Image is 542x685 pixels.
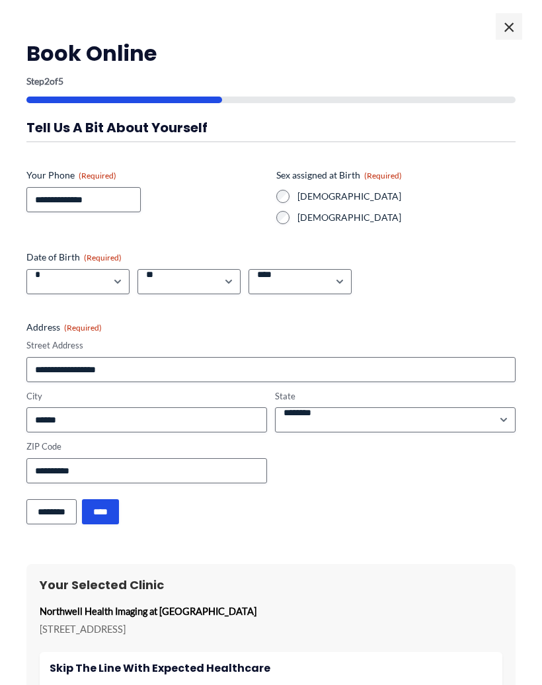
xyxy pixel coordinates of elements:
[26,77,516,86] p: Step of
[44,75,50,87] span: 2
[26,390,267,403] label: City
[40,620,502,638] p: [STREET_ADDRESS]
[40,602,502,620] p: Northwell Health Imaging at [GEOGRAPHIC_DATA]
[58,75,63,87] span: 5
[26,321,102,334] legend: Address
[297,190,516,203] label: [DEMOGRAPHIC_DATA]
[79,171,116,181] span: (Required)
[364,171,402,181] span: (Required)
[40,577,502,592] h3: Your Selected Clinic
[297,211,516,224] label: [DEMOGRAPHIC_DATA]
[50,662,492,674] h4: Skip the line with Expected Healthcare
[26,40,516,67] h2: Book Online
[26,440,267,453] label: ZIP Code
[84,253,122,262] span: (Required)
[26,169,266,182] label: Your Phone
[275,390,516,403] label: State
[26,339,516,352] label: Street Address
[496,13,522,40] span: ×
[26,251,122,264] legend: Date of Birth
[64,323,102,333] span: (Required)
[276,169,402,182] legend: Sex assigned at Birth
[26,119,516,136] h3: Tell us a bit about yourself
